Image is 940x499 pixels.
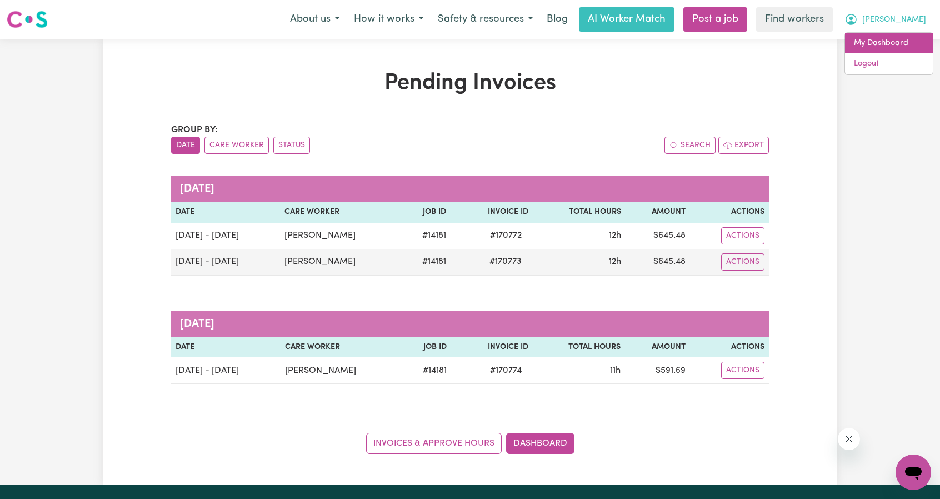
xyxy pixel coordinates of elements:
button: Actions [721,362,764,379]
caption: [DATE] [171,176,769,202]
td: $ 645.48 [626,249,690,276]
a: Blog [540,7,574,32]
th: Date [171,202,280,223]
button: Safety & resources [431,8,540,31]
td: # 14181 [401,223,451,249]
td: [PERSON_NAME] [280,249,401,276]
button: Actions [721,253,764,271]
iframe: Close message [838,428,860,450]
th: Actions [690,202,769,223]
span: Need any help? [7,8,67,17]
td: [PERSON_NAME] [280,223,401,249]
th: Invoice ID [451,202,533,223]
iframe: Button to launch messaging window [896,455,931,490]
th: Date [171,337,281,358]
img: Careseekers logo [7,9,48,29]
td: # 14181 [401,249,451,276]
span: [PERSON_NAME] [862,14,926,26]
span: 12 hours [609,257,621,266]
td: [DATE] - [DATE] [171,357,281,384]
button: Actions [721,227,764,244]
th: Care Worker [281,337,402,358]
th: Actions [690,337,769,358]
a: Find workers [756,7,833,32]
td: # 14181 [402,357,451,384]
button: About us [283,8,347,31]
span: # 170773 [483,255,528,268]
th: Job ID [402,337,451,358]
caption: [DATE] [171,311,769,337]
td: [DATE] - [DATE] [171,223,280,249]
a: Post a job [683,7,747,32]
button: Export [718,137,769,154]
button: sort invoices by date [171,137,200,154]
span: # 170772 [483,229,528,242]
th: Amount [625,337,690,358]
th: Total Hours [533,337,625,358]
td: [PERSON_NAME] [281,357,402,384]
div: My Account [844,32,933,75]
td: [DATE] - [DATE] [171,249,280,276]
a: AI Worker Match [579,7,674,32]
span: 12 hours [609,231,621,240]
th: Job ID [401,202,451,223]
a: Invoices & Approve Hours [366,433,502,454]
button: sort invoices by care worker [204,137,269,154]
th: Care Worker [280,202,401,223]
span: # 170774 [483,364,528,377]
a: Logout [845,53,933,74]
a: Careseekers logo [7,7,48,32]
td: $ 591.69 [625,357,690,384]
th: Invoice ID [451,337,533,358]
a: Dashboard [506,433,574,454]
button: How it works [347,8,431,31]
span: 11 hours [610,366,621,375]
td: $ 645.48 [626,223,690,249]
button: sort invoices by paid status [273,137,310,154]
th: Amount [626,202,690,223]
h1: Pending Invoices [171,70,769,97]
span: Group by: [171,126,218,134]
button: Search [664,137,716,154]
a: My Dashboard [845,33,933,54]
button: My Account [837,8,933,31]
th: Total Hours [533,202,625,223]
